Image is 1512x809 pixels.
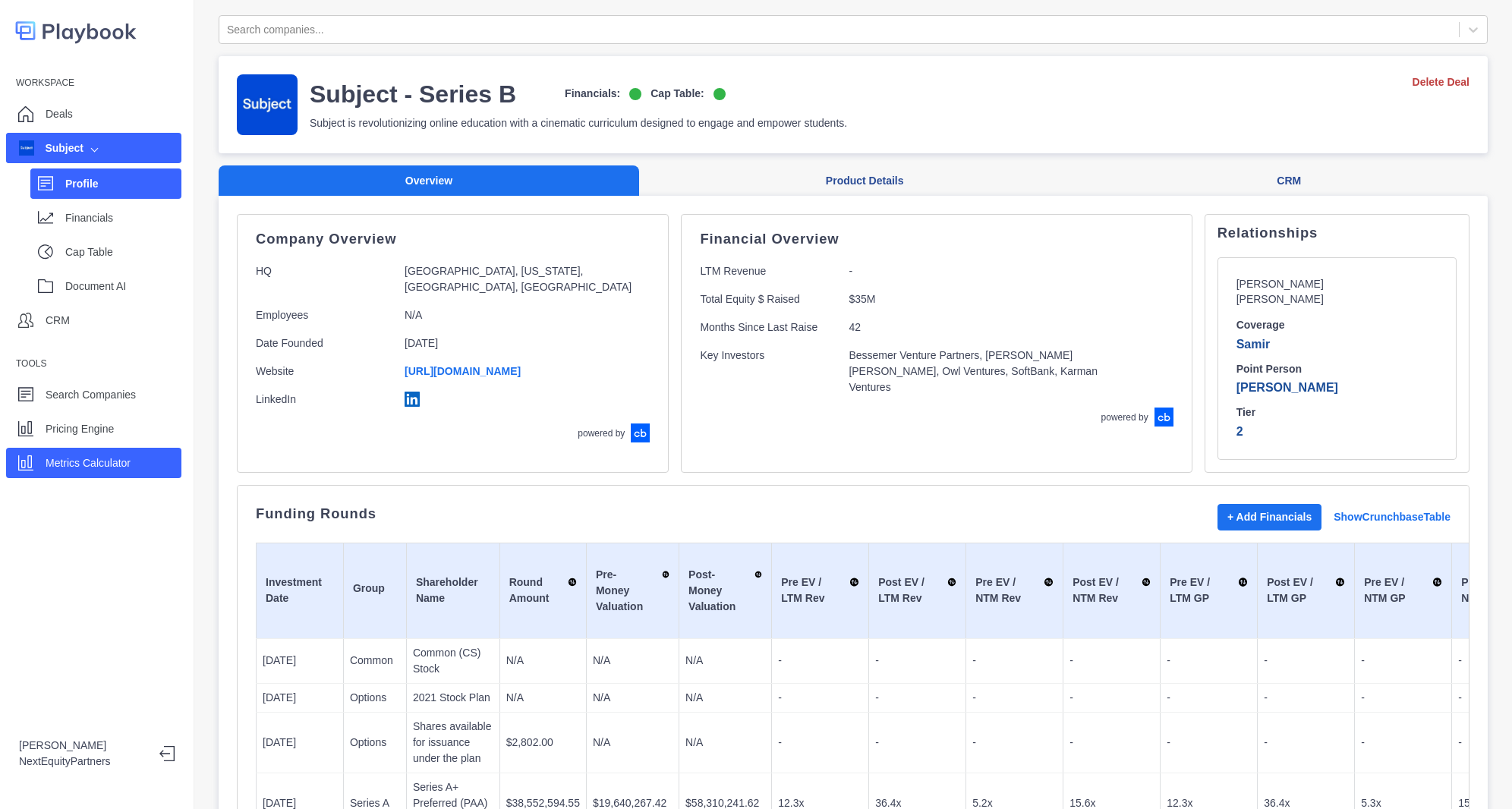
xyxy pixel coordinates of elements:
[685,690,765,706] p: N/A
[972,735,1057,751] p: -
[1236,363,1438,376] h6: Point Person
[416,574,490,606] div: Shareholder Name
[256,508,376,520] p: Funding Rounds
[405,263,641,295] p: [GEOGRAPHIC_DATA], [US_STATE], [GEOGRAPHIC_DATA], [GEOGRAPHIC_DATA]
[350,690,400,706] p: Options
[1167,653,1251,669] p: -
[1364,574,1442,606] div: Pre EV / NTM GP
[263,690,337,706] p: [DATE]
[1217,227,1457,239] p: Relationships
[972,690,1057,706] p: -
[778,690,862,706] p: -
[1167,735,1251,751] p: -
[350,653,400,669] p: Common
[1334,509,1451,525] a: Show Crunchbase Table
[878,574,956,606] div: Post EV / LTM Rev
[1044,574,1054,590] img: Sort
[256,307,392,323] p: Employees
[19,738,147,754] p: [PERSON_NAME]
[754,567,762,582] img: Sort
[65,244,181,260] p: Cap Table
[700,233,1173,245] p: Financial Overview
[266,574,334,606] div: Investment Date
[405,307,641,323] p: N/A
[578,427,625,440] p: powered by
[256,335,392,351] p: Date Founded
[1069,690,1154,706] p: -
[350,735,400,751] p: Options
[688,567,762,615] div: Post-Money Valuation
[310,79,516,109] h3: Subject - Series B
[19,140,83,156] div: Subject
[1142,574,1151,590] img: Sort
[593,735,673,751] p: N/A
[1236,406,1438,420] h6: Tier
[849,291,1132,307] p: $35M
[256,392,392,411] p: LinkedIn
[46,106,73,122] p: Deals
[46,313,70,329] p: CRM
[506,690,580,706] p: N/A
[405,335,641,351] p: [DATE]
[506,735,580,751] p: $2,802.00
[639,165,1090,197] button: Product Details
[19,754,147,770] p: NextEquityPartners
[263,653,337,669] p: [DATE]
[1335,574,1345,590] img: Sort
[1236,335,1438,354] p: Samir
[65,176,181,192] p: Profile
[947,574,956,590] img: Sort
[65,279,181,294] p: Document AI
[263,735,337,751] p: [DATE]
[65,210,181,226] p: Financials
[1361,653,1445,669] p: -
[1238,574,1249,590] img: Sort
[15,15,137,46] img: logo-colored
[413,690,493,706] p: 2021 Stock Plan
[875,735,959,751] p: -
[1236,423,1438,441] p: 2
[353,581,397,600] div: Group
[19,140,34,156] img: company image
[568,574,577,590] img: Sort
[256,364,392,379] p: Website
[781,574,859,606] div: Pre EV / LTM Rev
[46,455,131,471] p: Metrics Calculator
[219,165,639,197] button: Overview
[413,645,493,677] p: Common (CS) Stock
[46,387,136,403] p: Search Companies
[849,574,859,590] img: Sort
[975,574,1054,606] div: Pre EV / NTM Rev
[629,88,641,100] img: on-logo
[593,690,673,706] p: N/A
[631,423,650,442] img: crunchbase-logo
[1170,574,1248,606] div: Pre EV / LTM GP
[778,735,862,751] p: -
[1101,411,1148,424] p: powered by
[405,392,420,407] img: linkedin-logo
[700,263,836,279] p: LTM Revenue
[1154,408,1173,427] img: crunchbase-logo
[1264,735,1348,751] p: -
[1264,690,1348,706] p: -
[593,653,673,669] p: N/A
[713,88,726,100] img: on-logo
[237,74,298,135] img: company-logo
[662,567,669,582] img: Sort
[1361,735,1445,751] p: -
[1069,653,1154,669] p: -
[1236,276,1373,307] p: [PERSON_NAME] [PERSON_NAME]
[700,320,836,335] p: Months Since Last Raise
[596,567,669,615] div: Pre-Money Valuation
[256,263,392,295] p: HQ
[46,421,114,437] p: Pricing Engine
[509,574,577,606] div: Round Amount
[1236,319,1438,332] h6: Coverage
[700,348,836,395] p: Key Investors
[875,653,959,669] p: -
[310,115,847,131] p: Subject is revolutionizing online education with a cinematic curriculum designed to engage and em...
[565,86,620,102] p: Financials:
[256,233,650,245] p: Company Overview
[972,653,1057,669] p: -
[700,291,836,307] p: Total Equity $ Raised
